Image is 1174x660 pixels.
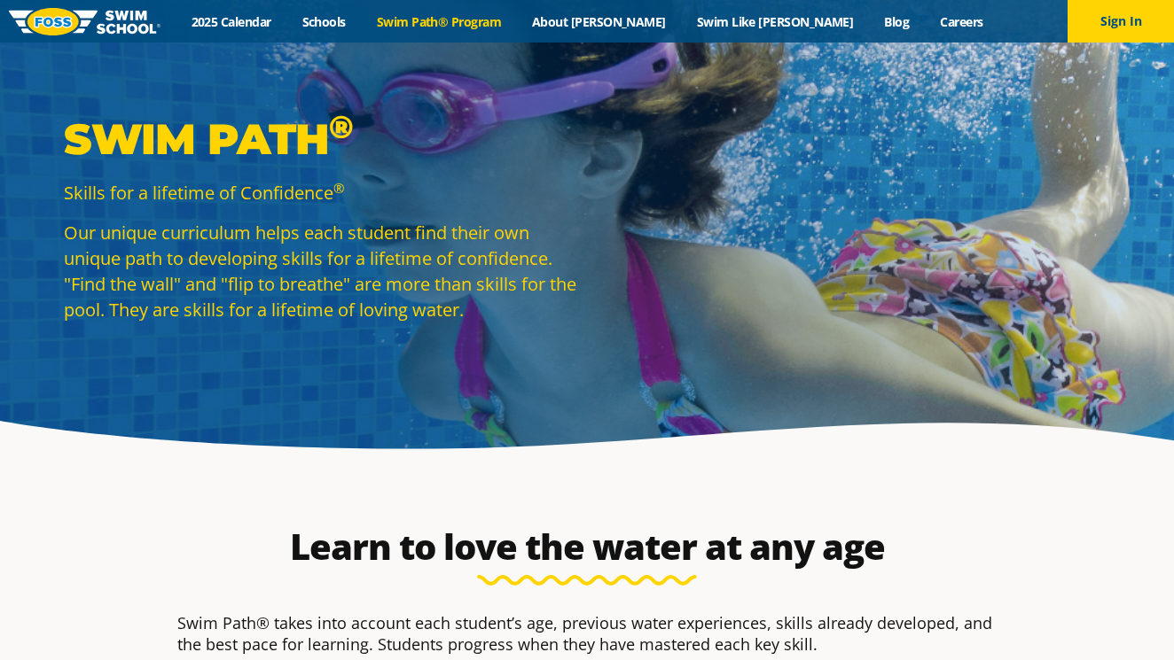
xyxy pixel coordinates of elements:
p: Swim Path [64,113,578,166]
a: Swim Path® Program [361,13,516,30]
a: About [PERSON_NAME] [517,13,682,30]
p: Swim Path® takes into account each student’s age, previous water experiences, skills already deve... [177,612,997,655]
p: Skills for a lifetime of Confidence [64,180,578,206]
p: Our unique curriculum helps each student find their own unique path to developing skills for a li... [64,220,578,322]
a: Swim Like [PERSON_NAME] [681,13,869,30]
sup: ® [333,179,344,197]
sup: ® [329,107,353,146]
a: 2025 Calendar [176,13,286,30]
a: Careers [925,13,998,30]
h2: Learn to love the water at any age [168,525,1006,568]
img: FOSS Swim School Logo [9,8,160,35]
a: Blog [869,13,925,30]
a: Schools [286,13,361,30]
